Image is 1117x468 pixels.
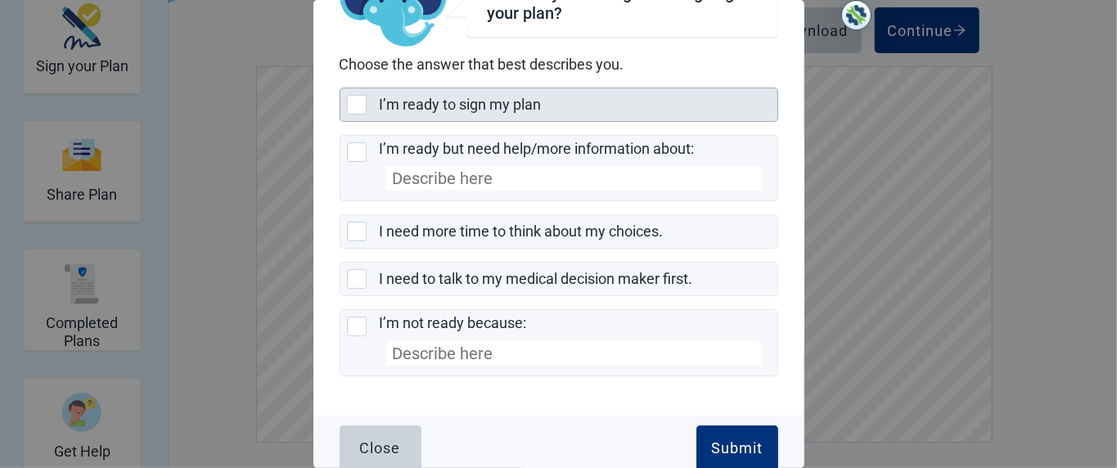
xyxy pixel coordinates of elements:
div: I need to talk to my medical decision maker first., checkbox, not selected [340,262,778,296]
label: I need to talk to my medical decision maker first. [380,270,693,287]
input: Specify your i’m ready but need help/more information about: option [386,166,761,191]
div: I’m ready but need help/more information about:, checkbox, not selected [340,135,778,201]
div: I’m ready to sign my plan, checkbox, not selected [340,88,778,122]
label: I’m not ready because: [380,314,527,331]
label: I’m ready but need help/more information about: [380,140,695,157]
label: Choose the answer that best describes you. [340,55,778,74]
div: Close [360,440,401,457]
div: Submit [711,440,763,457]
label: I’m ready to sign my plan [380,96,542,113]
label: I need more time to think about my choices. [380,223,664,240]
div: I’m not ready because:, checkbox, not selected [340,309,778,376]
input: Specify your i’m not ready because: option [386,341,761,366]
div: I need more time to think about my choices., checkbox, not selected [340,214,778,249]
